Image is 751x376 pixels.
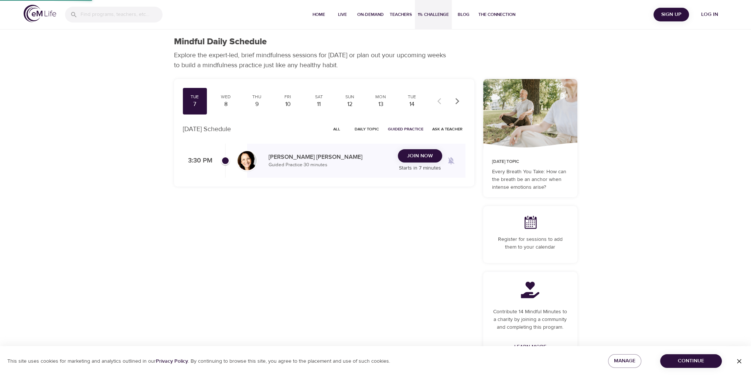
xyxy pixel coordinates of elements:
span: Daily Topic [355,126,379,133]
span: Manage [614,356,635,366]
div: 12 [341,100,359,109]
div: Fri [279,94,297,100]
button: All [325,123,349,135]
p: Contribute 14 Mindful Minutes to a charity by joining a community and completing this program. [492,308,569,331]
span: Ask a Teacher [432,126,462,133]
p: Every Breath You Take: How can the breath be an anchor when intense emotions arise? [492,168,569,191]
span: Teachers [390,11,412,18]
span: All [328,126,346,133]
button: Join Now [398,149,442,163]
div: Mon [372,94,390,100]
button: Daily Topic [352,123,382,135]
span: Log in [695,10,724,19]
p: Explore the expert-led, brief mindfulness sessions for [DATE] or plan out your upcoming weeks to ... [174,50,451,70]
span: Blog [455,11,472,18]
span: Home [310,11,328,18]
div: 8 [216,100,235,109]
button: Manage [608,354,641,368]
span: Sign Up [656,10,686,19]
div: 11 [310,100,328,109]
span: 1% Challenge [418,11,449,18]
div: 9 [248,100,266,109]
button: Log in [692,8,727,21]
button: Sign Up [653,8,689,21]
div: Wed [216,94,235,100]
div: 10 [279,100,297,109]
span: Continue [666,356,716,366]
p: [PERSON_NAME] [PERSON_NAME] [269,153,392,161]
span: Remind me when a class goes live every Tuesday at 3:30 PM [442,152,460,170]
span: Guided Practice [388,126,423,133]
a: Learn More [511,340,549,354]
div: Thu [248,94,266,100]
span: Learn More [514,342,546,352]
h1: Mindful Daily Schedule [174,37,267,47]
span: The Connection [478,11,515,18]
p: Starts in 7 minutes [398,164,442,172]
input: Find programs, teachers, etc... [81,7,163,23]
button: Ask a Teacher [429,123,465,135]
div: 7 [186,100,204,109]
button: Continue [660,354,722,368]
a: Privacy Policy [156,358,188,365]
img: Laurie_Weisman-min.jpg [238,151,257,170]
div: 14 [403,100,421,109]
span: On-Demand [357,11,384,18]
div: Tue [403,94,421,100]
span: Join Now [407,151,433,161]
div: Sun [341,94,359,100]
div: Sat [310,94,328,100]
p: Guided Practice · 30 minutes [269,161,392,169]
p: Register for sessions to add them to your calendar [492,236,569,251]
p: [DATE] Schedule [183,124,231,134]
img: logo [24,5,56,22]
button: Guided Practice [385,123,426,135]
p: [DATE] Topic [492,158,569,165]
p: 3:30 PM [183,156,212,166]
div: 13 [372,100,390,109]
div: Tue [186,94,204,100]
span: Live [334,11,351,18]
